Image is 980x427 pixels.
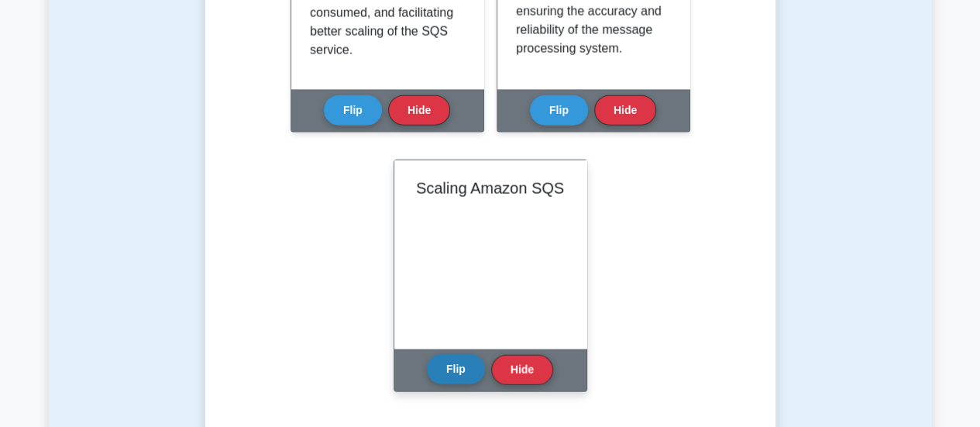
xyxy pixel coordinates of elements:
h2: Scaling Amazon SQS [413,179,568,198]
button: Hide [594,95,656,126]
button: Flip [427,354,485,384]
button: Hide [491,355,553,385]
button: Hide [388,95,450,126]
button: Flip [324,95,382,126]
button: Flip [530,95,588,126]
